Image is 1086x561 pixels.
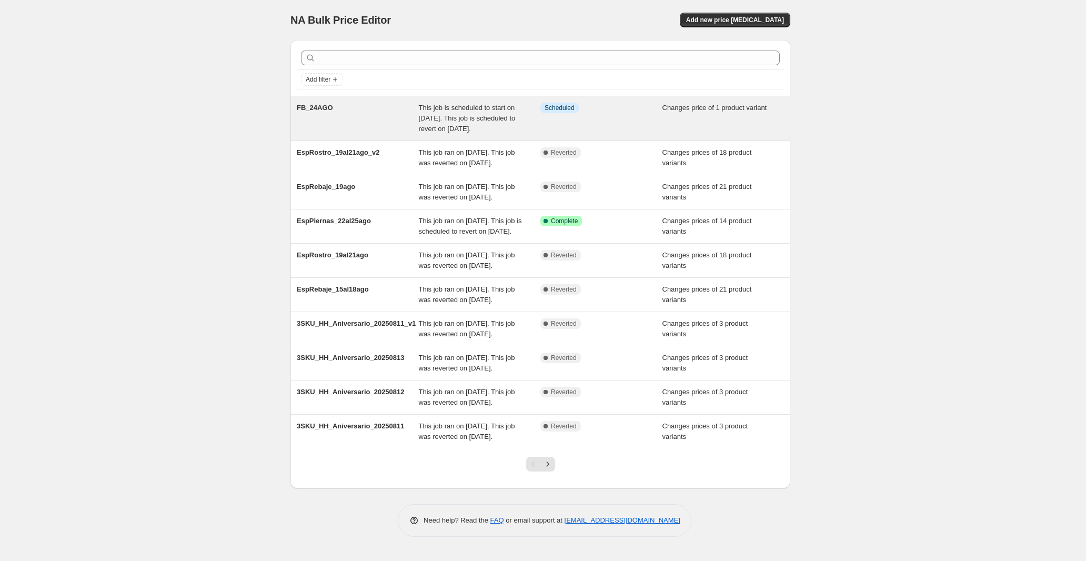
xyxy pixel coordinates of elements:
span: This job ran on [DATE]. This job was reverted on [DATE]. [419,319,515,338]
span: This job ran on [DATE]. This job was reverted on [DATE]. [419,148,515,167]
span: EspRostro_19al21ago_v2 [297,148,380,156]
span: Changes prices of 14 product variants [662,217,752,235]
span: Changes prices of 3 product variants [662,354,748,372]
span: This job ran on [DATE]. This job was reverted on [DATE]. [419,183,515,201]
span: Reverted [551,319,577,328]
span: Changes price of 1 product variant [662,104,767,112]
span: This job ran on [DATE]. This job was reverted on [DATE]. [419,422,515,440]
span: Reverted [551,354,577,362]
span: Changes prices of 21 product variants [662,285,752,304]
span: 3SKU_HH_Aniversario_20250812 [297,388,405,396]
span: Changes prices of 3 product variants [662,388,748,406]
span: Reverted [551,422,577,430]
span: 3SKU_HH_Aniversario_20250813 [297,354,405,362]
span: Add new price [MEDICAL_DATA] [686,16,784,24]
button: Add filter [301,73,343,86]
span: Changes prices of 18 product variants [662,148,752,167]
button: Add new price [MEDICAL_DATA] [680,13,790,27]
span: Reverted [551,183,577,191]
span: EspRostro_19al21ago [297,251,368,259]
span: Need help? Read the [424,516,490,524]
span: Reverted [551,148,577,157]
span: This job ran on [DATE]. This job was reverted on [DATE]. [419,285,515,304]
nav: Pagination [526,457,555,472]
span: Reverted [551,251,577,259]
span: EspRebaje_19ago [297,183,355,191]
span: 3SKU_HH_Aniversario_20250811 [297,422,405,430]
span: Scheduled [545,104,575,112]
button: Next [540,457,555,472]
span: Changes prices of 21 product variants [662,183,752,201]
span: EspRebaje_15al18ago [297,285,369,293]
span: Changes prices of 18 product variants [662,251,752,269]
a: [EMAIL_ADDRESS][DOMAIN_NAME] [565,516,680,524]
span: Reverted [551,285,577,294]
span: or email support at [504,516,565,524]
span: Add filter [306,75,330,84]
span: This job ran on [DATE]. This job is scheduled to revert on [DATE]. [419,217,522,235]
span: This job ran on [DATE]. This job was reverted on [DATE]. [419,251,515,269]
span: This job is scheduled to start on [DATE]. This job is scheduled to revert on [DATE]. [419,104,516,133]
span: EspPiernas_22al25ago [297,217,371,225]
span: Changes prices of 3 product variants [662,319,748,338]
span: This job ran on [DATE]. This job was reverted on [DATE]. [419,354,515,372]
span: Reverted [551,388,577,396]
span: FB_24AGO [297,104,333,112]
span: Changes prices of 3 product variants [662,422,748,440]
span: This job ran on [DATE]. This job was reverted on [DATE]. [419,388,515,406]
a: FAQ [490,516,504,524]
span: 3SKU_HH_Aniversario_20250811_v1 [297,319,416,327]
span: Complete [551,217,578,225]
span: NA Bulk Price Editor [290,14,391,26]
